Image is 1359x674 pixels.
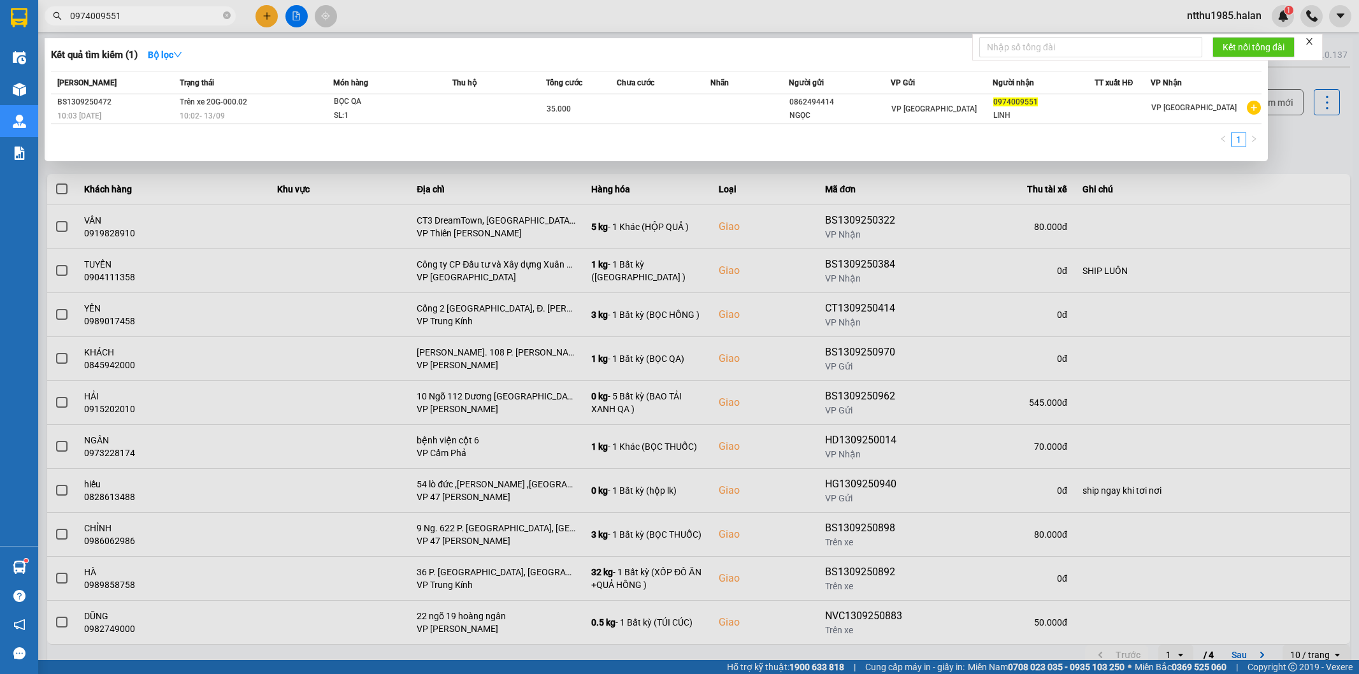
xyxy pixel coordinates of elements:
[180,111,225,120] span: 10:02 - 13/09
[13,147,26,160] img: solution-icon
[546,78,582,87] span: Tổng cước
[223,11,231,19] span: close-circle
[710,78,729,87] span: Nhãn
[13,83,26,96] img: warehouse-icon
[13,561,26,574] img: warehouse-icon
[452,78,477,87] span: Thu hộ
[70,9,220,23] input: Tìm tên, số ĐT hoặc mã đơn
[617,78,654,87] span: Chưa cước
[993,109,1094,122] div: LINH
[1305,37,1314,46] span: close
[789,109,890,122] div: NGỌC
[1223,40,1284,54] span: Kết nối tổng đài
[1247,101,1261,115] span: plus-circle
[1095,78,1133,87] span: TT xuất HĐ
[223,10,231,22] span: close-circle
[138,45,192,65] button: Bộ lọcdown
[1216,132,1231,147] li: Previous Page
[891,78,915,87] span: VP Gửi
[1231,132,1246,147] li: 1
[173,50,182,59] span: down
[180,78,214,87] span: Trạng thái
[148,50,182,60] strong: Bộ lọc
[53,11,62,20] span: search
[180,97,247,106] span: Trên xe 20G-000.02
[24,559,28,563] sup: 1
[13,115,26,128] img: warehouse-icon
[13,647,25,659] span: message
[993,78,1034,87] span: Người nhận
[13,590,25,602] span: question-circle
[789,96,890,109] div: 0862494414
[1232,133,1246,147] a: 1
[1246,132,1262,147] button: right
[789,78,824,87] span: Người gửi
[1151,103,1237,112] span: VP [GEOGRAPHIC_DATA]
[13,619,25,631] span: notification
[891,104,977,113] span: VP [GEOGRAPHIC_DATA]
[1250,135,1258,143] span: right
[11,8,27,27] img: logo-vxr
[1219,135,1227,143] span: left
[333,78,368,87] span: Món hàng
[993,97,1038,106] span: 0974009551
[979,37,1202,57] input: Nhập số tổng đài
[1216,132,1231,147] button: left
[13,51,26,64] img: warehouse-icon
[334,95,429,109] div: BỌC QA
[51,48,138,62] h3: Kết quả tìm kiếm ( 1 )
[1246,132,1262,147] li: Next Page
[334,109,429,123] div: SL: 1
[547,104,571,113] span: 35.000
[57,96,176,109] div: BS1309250472
[57,111,101,120] span: 10:03 [DATE]
[1212,37,1295,57] button: Kết nối tổng đài
[1151,78,1182,87] span: VP Nhận
[57,78,117,87] span: [PERSON_NAME]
